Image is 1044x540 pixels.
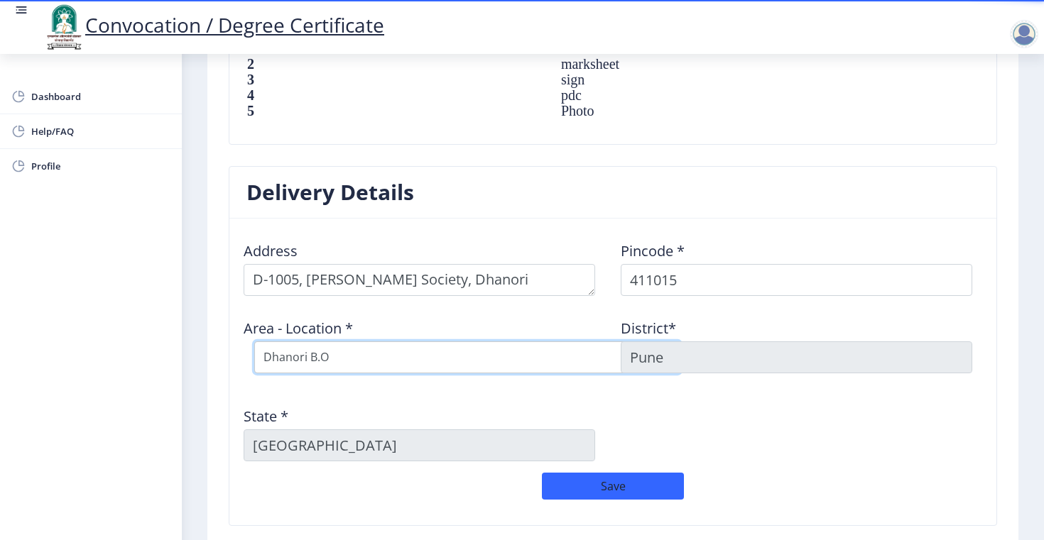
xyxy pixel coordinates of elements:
[244,244,298,258] label: Address
[547,103,833,119] td: Photo
[246,178,414,206] h3: Delivery Details
[43,11,384,38] a: Convocation / Degree Certificate
[621,264,972,296] input: Pincode
[244,321,353,336] label: Area - Location *
[31,88,170,105] span: Dashboard
[547,72,833,87] td: sign
[31,158,170,175] span: Profile
[542,473,684,500] button: Save
[246,72,547,87] th: 3
[547,56,833,72] td: marksheet
[246,103,547,119] th: 5
[246,56,547,72] th: 2
[621,244,685,258] label: Pincode *
[621,321,676,336] label: District*
[621,341,972,373] input: District
[43,3,85,51] img: logo
[31,123,170,140] span: Help/FAQ
[244,409,288,424] label: State *
[246,87,547,103] th: 4
[547,87,833,103] td: pdc
[244,429,595,461] input: State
